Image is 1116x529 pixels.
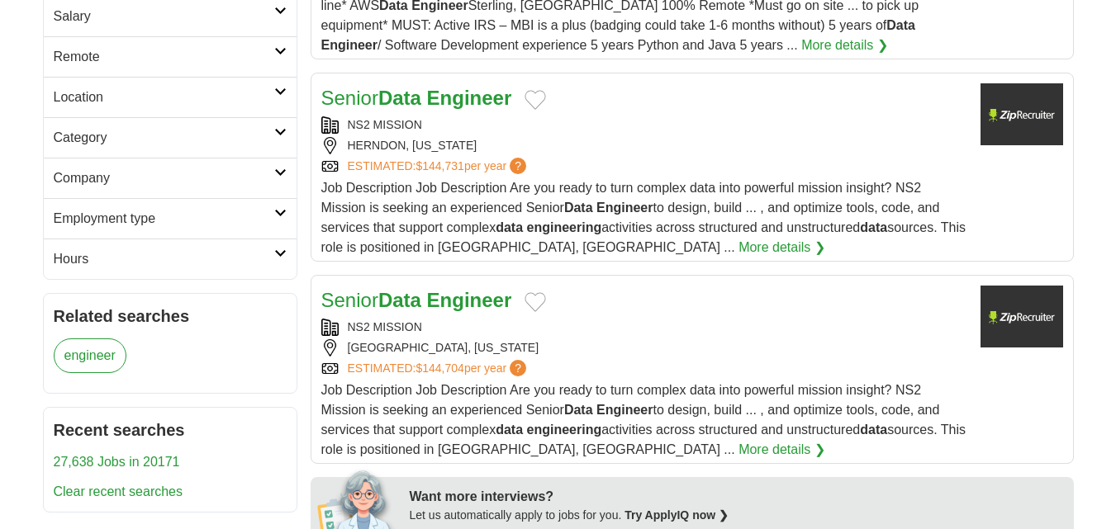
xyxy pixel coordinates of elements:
a: Clear recent searches [54,484,183,498]
a: Hours [44,239,297,279]
strong: Data [378,289,421,311]
div: [GEOGRAPHIC_DATA], [US_STATE] [321,339,967,357]
strong: data [860,423,887,437]
a: More details ❯ [738,238,825,257]
strong: Engineer [427,289,512,311]
a: Remote [44,36,297,77]
a: Try ApplyIQ now ❯ [624,508,729,522]
div: HERNDON, [US_STATE] [321,137,967,154]
h2: Location [54,87,274,107]
strong: data [496,423,523,437]
strong: Data [886,18,915,32]
button: Add to favorite jobs [525,292,546,312]
a: 27,638 Jobs in 20171 [54,455,180,469]
a: More details ❯ [738,440,825,460]
a: Category [44,117,297,158]
div: NS2 MISSION [321,116,967,134]
div: Let us automatically apply to jobs for you. [410,507,1064,524]
a: ESTIMATED:$144,731per year? [348,158,530,175]
strong: data [496,220,523,234]
strong: Data [564,201,593,215]
a: Employment type [44,198,297,239]
img: Company logo [981,286,1063,347]
a: Location [44,77,297,117]
h2: Category [54,128,274,148]
a: ESTIMATED:$144,704per year? [348,360,530,377]
strong: Engineer [596,403,653,417]
a: engineer [54,338,126,373]
strong: Engineer [321,38,378,52]
strong: Data [378,87,421,109]
strong: Engineer [596,201,653,215]
div: NS2 MISSION [321,319,967,336]
span: Job Description Job Description Are you ready to turn complex data into powerful mission insight?... [321,181,966,254]
h2: Company [54,168,274,188]
span: $144,731 [416,159,463,172]
strong: engineering [527,220,602,234]
button: Add to favorite jobs [525,90,546,110]
a: More details ❯ [801,35,888,55]
h2: Remote [54,47,274,67]
a: Company [44,158,297,198]
a: SeniorData Engineer [321,87,512,109]
strong: data [860,220,887,234]
span: ? [510,360,526,376]
h2: Hours [54,249,274,269]
h2: Recent searches [54,418,287,442]
div: Want more interviews? [410,487,1064,507]
span: ? [510,158,526,174]
a: SeniorData Engineer [321,289,512,311]
span: Job Description Job Description Are you ready to turn complex data into powerful mission insight?... [321,383,966,456]
h2: Related searches [54,304,287,328]
h2: Salary [54,7,274,26]
span: $144,704 [416,361,463,375]
strong: engineering [527,423,602,437]
img: Company logo [981,83,1063,145]
strong: Engineer [427,87,512,109]
strong: Data [564,403,593,417]
h2: Employment type [54,209,274,229]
